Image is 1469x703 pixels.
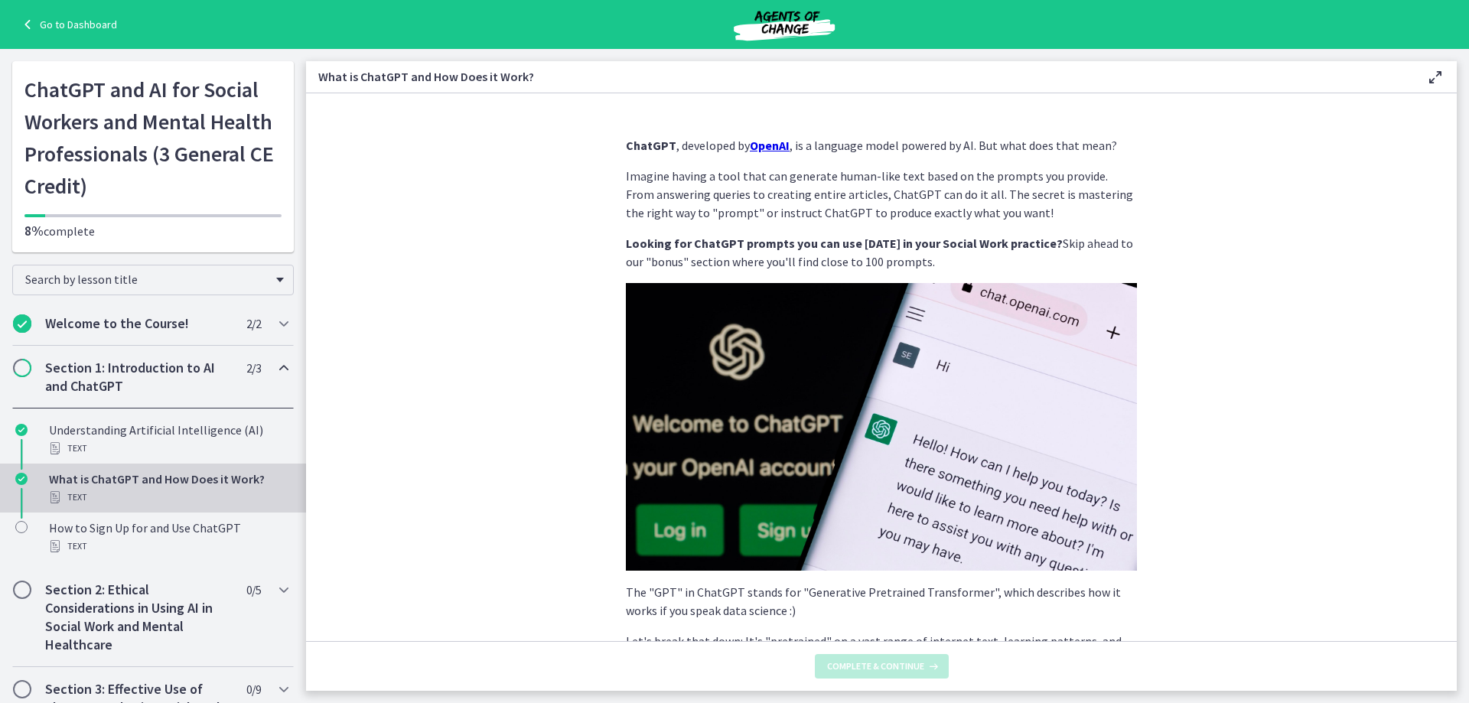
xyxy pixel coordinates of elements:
[25,272,269,287] span: Search by lesson title
[45,314,232,333] h2: Welcome to the Course!
[246,359,261,377] span: 2 / 3
[626,583,1137,620] p: The "GPT" in ChatGPT stands for "Generative Pretrained Transformer", which describes how it works...
[626,283,1137,571] img: 1687710248919.jpg
[815,654,949,679] button: Complete & continue
[15,473,28,485] i: Completed
[49,519,288,555] div: How to Sign Up for and Use ChatGPT
[626,234,1137,271] p: Skip ahead to our "bonus" section where you'll find close to 100 prompts.
[750,138,790,153] a: OpenAI
[626,136,1137,155] p: , developed by , is a language model powered by AI. But what does that mean?
[692,6,876,43] img: Agents of Change Social Work Test Prep
[24,222,282,240] p: complete
[49,470,288,506] div: What is ChatGPT and How Does it Work?
[246,314,261,333] span: 2 / 2
[13,314,31,333] i: Completed
[24,222,44,239] span: 8%
[626,632,1137,687] p: Let's break that down: It's "pretrained" on a vast range of internet text, learning patterns, and...
[18,15,117,34] a: Go to Dashboard
[15,424,28,436] i: Completed
[626,138,676,153] strong: ChatGPT
[45,581,232,654] h2: Section 2: Ethical Considerations in Using AI in Social Work and Mental Healthcare
[49,488,288,506] div: Text
[827,660,924,672] span: Complete & continue
[49,439,288,457] div: Text
[246,581,261,599] span: 0 / 5
[45,359,232,395] h2: Section 1: Introduction to AI and ChatGPT
[49,421,288,457] div: Understanding Artificial Intelligence (AI)
[246,680,261,698] span: 0 / 9
[12,265,294,295] div: Search by lesson title
[49,537,288,555] div: Text
[626,236,1063,251] strong: Looking for ChatGPT prompts you can use [DATE] in your Social Work practice?
[24,73,282,202] h1: ChatGPT and AI for Social Workers and Mental Health Professionals (3 General CE Credit)
[626,167,1137,222] p: Imagine having a tool that can generate human-like text based on the prompts you provide. From an...
[318,67,1402,86] h3: What is ChatGPT and How Does it Work?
